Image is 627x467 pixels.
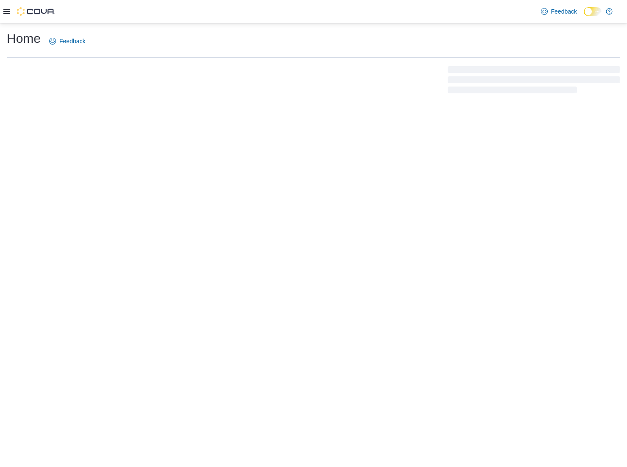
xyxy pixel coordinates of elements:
[59,37,85,45] span: Feedback
[17,7,55,16] img: Cova
[538,3,580,20] a: Feedback
[551,7,577,16] span: Feedback
[584,7,602,16] input: Dark Mode
[46,33,89,50] a: Feedback
[7,30,41,47] h1: Home
[448,68,620,95] span: Loading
